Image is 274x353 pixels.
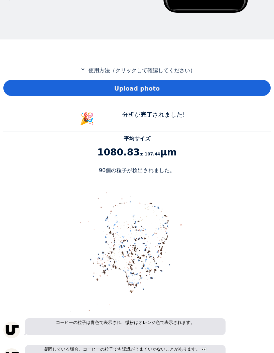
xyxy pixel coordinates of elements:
[3,135,271,143] p: 平均サイズ
[140,152,160,156] span: ± 107.44
[140,111,152,118] b: 完了
[114,84,160,93] span: Upload photo
[3,166,271,174] p: 90個の粒子が検出されました。
[3,322,20,338] img: unspecialty-logo
[3,66,271,75] p: 使用方法（クリックして確認してください）
[3,145,271,159] p: 1080.83 μm
[70,178,204,312] img: alt
[104,110,204,128] div: 分析が されました!
[79,66,87,72] mat-icon: expand_more
[80,112,94,125] span: 🎉
[25,318,226,335] p: コーヒーの粒子は青色で表示され、微粉はオレンジ色で表示されます。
